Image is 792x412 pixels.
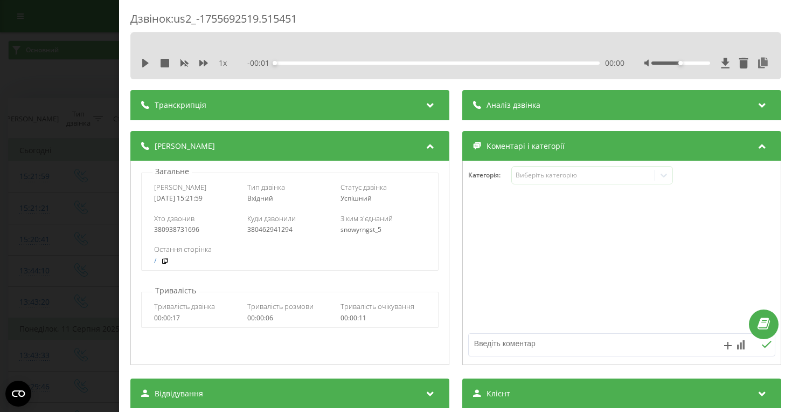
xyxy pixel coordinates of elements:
[154,226,239,234] div: 380938731696
[155,141,215,152] span: [PERSON_NAME]
[516,171,650,180] div: Виберіть категорію
[155,388,203,399] span: Відвідування
[247,314,332,322] div: 00:00:06
[247,226,332,234] div: 380462941294
[605,58,624,68] span: 00:00
[340,194,371,203] span: Успішний
[486,100,540,111] span: Аналіз дзвінка
[154,257,156,265] a: /
[154,195,239,202] div: [DATE] 15:21:59
[486,141,564,152] span: Коментарі і категорії
[154,301,214,311] span: Тривалість дзвінка
[154,314,239,322] div: 00:00:17
[468,171,511,179] h4: Категорія :
[154,214,194,223] span: Хто дзвонив
[247,58,274,68] span: - 00:01
[340,214,392,223] span: З ким з'єднаний
[247,182,284,192] span: Тип дзвінка
[247,214,295,223] span: Куди дзвонили
[272,61,276,65] div: Accessibility label
[678,61,683,65] div: Accessibility label
[247,301,313,311] span: Тривалість розмови
[152,285,199,296] p: Тривалість
[340,226,425,234] div: snowyrngst_5
[5,381,31,407] button: Open CMP widget
[247,194,273,203] span: Вхідний
[152,166,192,177] p: Загальне
[340,182,386,192] span: Статус дзвінка
[219,58,227,68] span: 1 x
[154,244,211,254] span: Остання сторінка
[486,388,510,399] span: Клієнт
[130,11,781,32] div: Дзвінок : us2_-1755692519.515451
[340,314,425,322] div: 00:00:11
[155,100,206,111] span: Транскрипція
[154,182,206,192] span: [PERSON_NAME]
[340,301,414,311] span: Тривалість очікування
